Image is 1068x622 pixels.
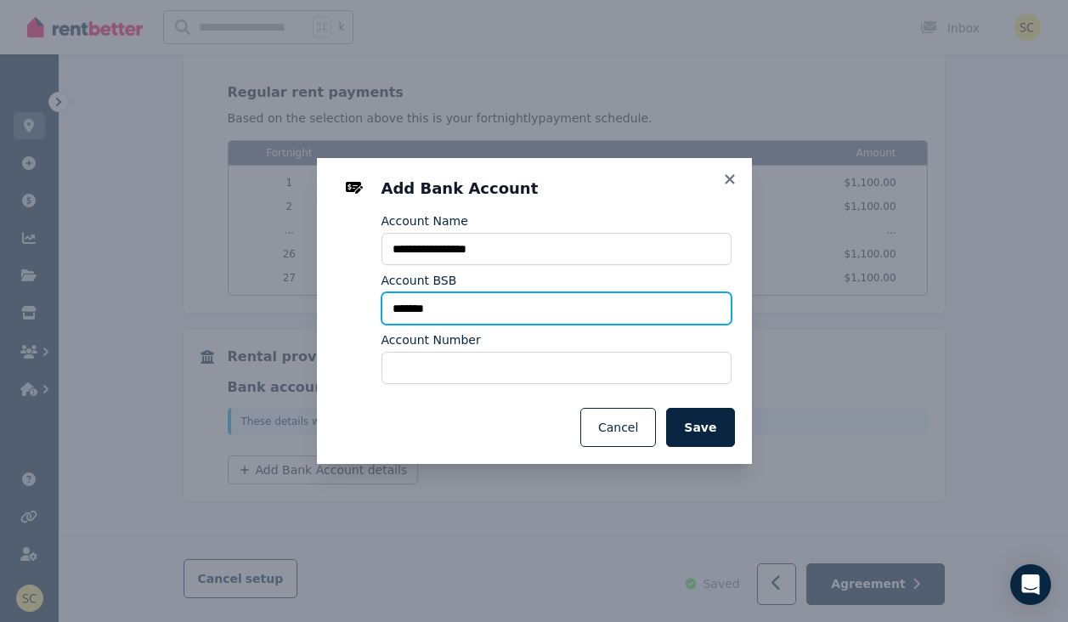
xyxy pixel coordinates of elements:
div: Open Intercom Messenger [1010,564,1051,605]
label: Account Number [381,331,481,348]
button: Cancel [580,408,656,447]
label: Account Name [381,212,468,229]
label: Account BSB [381,272,457,289]
button: Save [666,408,734,447]
h3: Add Bank Account [381,178,732,199]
